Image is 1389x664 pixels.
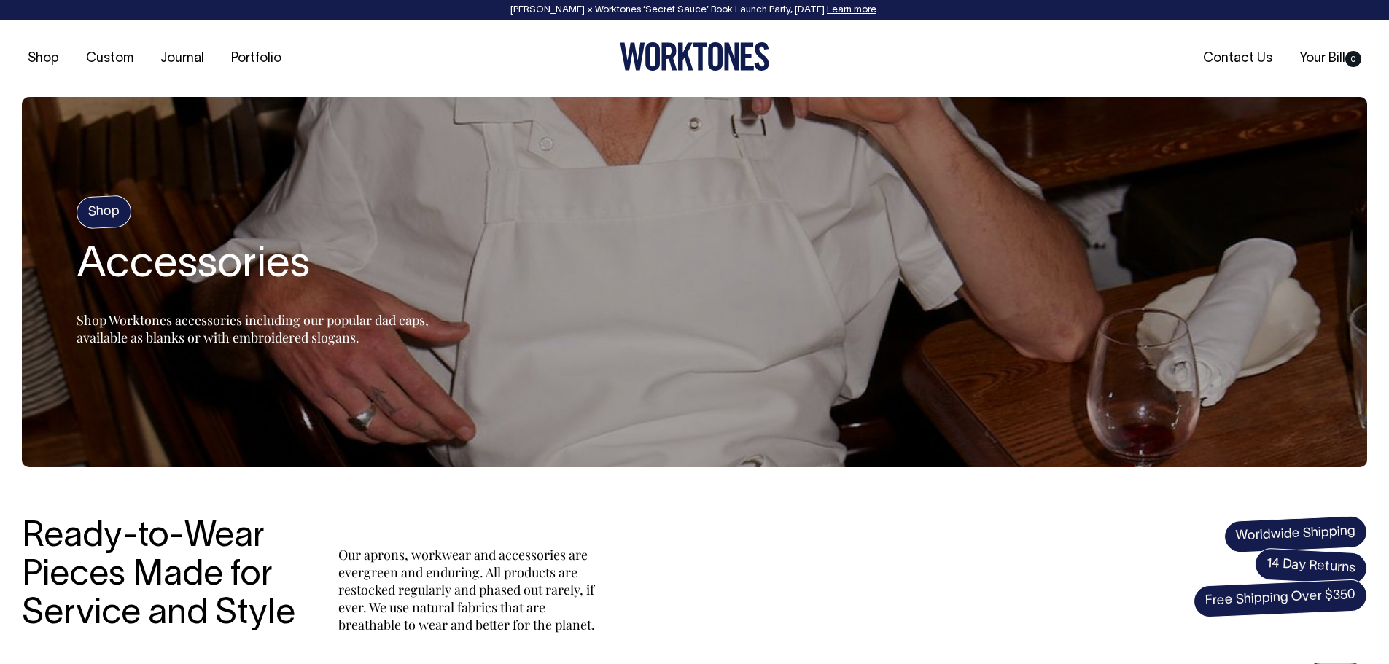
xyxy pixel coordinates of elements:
a: Shop [22,47,65,71]
a: Your Bill0 [1293,47,1367,71]
h1: Accessories [77,243,441,289]
span: 14 Day Returns [1254,547,1368,585]
a: Portfolio [225,47,287,71]
a: Learn more [827,6,876,15]
span: Free Shipping Over $350 [1193,579,1368,618]
div: [PERSON_NAME] × Worktones ‘Secret Sauce’ Book Launch Party, [DATE]. . [15,5,1374,15]
p: Our aprons, workwear and accessories are evergreen and enduring. All products are restocked regul... [338,546,601,633]
span: Worldwide Shipping [1223,515,1368,553]
a: Custom [80,47,139,71]
span: Shop Worktones accessories including our popular dad caps, available as blanks or with embroidere... [77,311,429,346]
a: Journal [155,47,210,71]
h3: Ready-to-Wear Pieces Made for Service and Style [22,518,306,633]
a: Contact Us [1197,47,1278,71]
span: 0 [1345,51,1361,67]
h4: Shop [76,195,132,230]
